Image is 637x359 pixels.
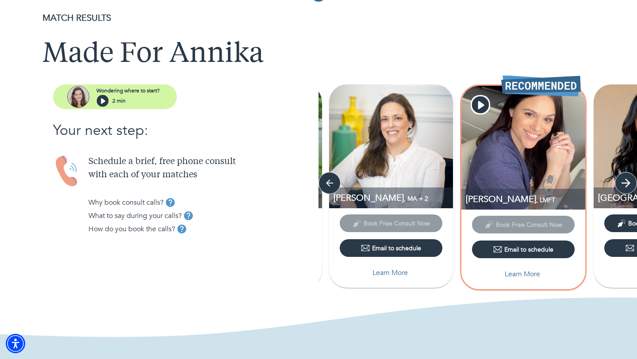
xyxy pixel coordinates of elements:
img: Recommended Therapist [501,75,581,96]
div: Email to schedule [493,245,553,254]
button: Email to schedule [340,239,442,257]
p: Your next step: [53,120,318,141]
button: Learn More [340,264,442,282]
span: , LMFT [536,196,555,204]
img: Jade Rogers profile [461,86,585,210]
button: assistantWondering where to start?2 min [53,84,177,109]
p: How do you book the calls? [88,224,175,234]
p: Schedule a brief, free phone consult with each of your matches [88,155,318,182]
span: This provider has not yet shared their calendar link. Please email the provider to schedule [340,219,442,227]
div: Accessibility Menu [6,334,25,353]
p: LMFT [466,193,585,205]
span: , MA + 2 [404,195,428,203]
button: Email to schedule [472,241,575,258]
button: Learn More [472,265,575,283]
p: Learn More [372,267,408,278]
button: tooltip [182,209,195,222]
span: This provider has not yet shared their calendar link. Please email the provider to schedule [472,220,575,229]
img: Handset [53,155,81,187]
p: MATCH RESULTS [42,11,595,25]
p: Wondering where to start? [96,87,160,95]
button: tooltip [175,222,188,236]
button: tooltip [164,196,177,209]
h1: Made For Annika [42,39,595,71]
p: Learn More [505,269,540,279]
img: Nicole Bermensolo profile [329,84,453,208]
img: assistant [67,86,89,108]
p: MA, LMFT, LPC-Associate [334,192,453,204]
div: Email to schedule [361,244,421,252]
p: Why book consult calls? [88,197,164,208]
p: What to say during your calls? [88,210,182,221]
p: 2 min [112,97,126,105]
